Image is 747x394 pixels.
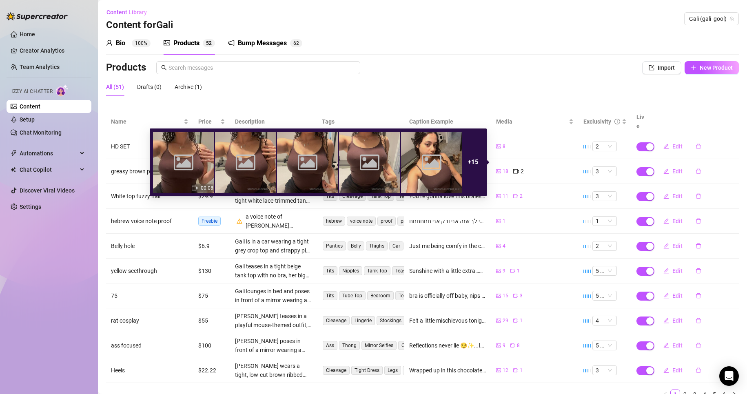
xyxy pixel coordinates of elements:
span: video-camera [513,194,518,199]
button: Edit [657,314,689,327]
button: delete [689,364,708,377]
span: 4 [596,316,614,325]
img: AI Chatter [56,84,69,96]
a: Settings [20,204,41,210]
span: 5 🔥 [596,291,614,300]
span: Freebie [198,217,221,226]
span: picture [496,219,501,224]
span: Import [658,64,675,71]
img: logo-BBDzfeDw.svg [7,12,68,20]
div: Sunshine with a little extra…💛✨ This yellow top isn’t hiding anything 😈 Want the full view? Tap in 😉 [409,266,487,275]
span: video-camera [513,293,518,298]
span: 12 [503,367,508,374]
div: Drafts (0) [137,82,162,91]
h3: Content for Gali [106,19,173,32]
th: Price [193,109,230,134]
span: Cleavage [323,316,350,325]
img: Chat Copilot [11,167,16,173]
span: 5 🔥 [596,341,614,350]
h3: Products [106,61,146,74]
span: Stockings [377,316,405,325]
div: אמרתי לך שזה אני ורק אני חחחחחח ❤️ [409,217,487,226]
span: proof [377,217,396,226]
span: 1 [596,217,614,226]
span: Tits [323,266,337,275]
span: plus [691,65,696,71]
span: Izzy AI Chatter [11,88,53,95]
span: Edit [672,168,683,175]
span: 8 [517,342,520,350]
span: edit [663,367,669,373]
td: ass focused [106,333,193,358]
div: Bio [116,38,125,48]
button: delete [689,314,708,327]
span: edit [663,318,669,323]
a: Setup [20,116,35,123]
div: Archive (1) [175,82,202,91]
span: 9 [503,267,505,275]
span: Edit [672,268,683,274]
span: edit [663,293,669,299]
td: greasy brown pokies [106,159,193,184]
span: 18 [503,168,508,175]
button: Edit [657,239,689,252]
span: hebrew [323,217,345,226]
a: Discover Viral Videos [20,187,75,194]
div: Exclusivity [583,117,611,126]
span: 2 [209,40,212,46]
span: Ass [323,341,337,350]
span: Close-up [398,341,424,350]
span: video-camera [513,168,519,174]
button: delete [689,190,708,203]
span: 2 [521,167,524,176]
span: delete [696,168,701,174]
button: delete [689,165,708,178]
span: edit [663,218,669,224]
span: picture [496,243,501,248]
button: delete [689,239,708,252]
span: picture [496,268,501,273]
button: Edit [657,215,689,228]
span: picture [496,318,501,323]
span: 1 [517,267,520,275]
span: search [161,65,167,71]
span: Edit [672,143,683,150]
span: 5 [206,40,209,46]
span: 3 [596,192,614,201]
span: Car [389,241,403,250]
th: Description [230,109,317,134]
span: video-camera [513,368,518,373]
button: Edit [657,140,689,153]
span: Edit [672,317,683,324]
span: 8 [503,143,505,151]
span: delete [696,218,701,224]
sup: 52 [203,39,215,47]
span: picture [164,40,170,46]
span: Tight Dress [351,366,383,375]
div: All (51) [106,82,124,91]
button: New Product [685,61,739,74]
td: $29.9 [193,184,230,209]
span: picture [496,144,501,149]
div: [PERSON_NAME] poses in front of a mirror wearing a loose beige tank top and a tiny black thong, s... [235,336,313,354]
div: Products [173,38,199,48]
td: 75 [106,283,193,308]
span: picture [496,293,501,298]
span: delete [696,193,701,199]
span: Bedroom [367,291,394,300]
span: Cleavage [323,366,350,375]
span: info-circle [614,119,620,124]
div: [PERSON_NAME] teases in a playful mouse-themed outfit, wearing a tight white lace corset that pus... [235,312,313,330]
input: Search messages [168,63,355,72]
button: Edit [657,339,689,352]
button: delete [689,215,708,228]
span: 2 [296,40,299,46]
span: Tits [323,291,337,300]
span: delete [696,367,701,373]
span: Mirror Selfies [361,341,397,350]
span: Automations [20,147,78,160]
div: Wrapped up in this chocolatey vibe 🍫😉… Can you handle the view? Legs crossed, curves out, and jus... [409,366,487,375]
span: Edit [672,193,683,199]
span: notification [228,40,235,46]
span: video-camera [510,343,515,348]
